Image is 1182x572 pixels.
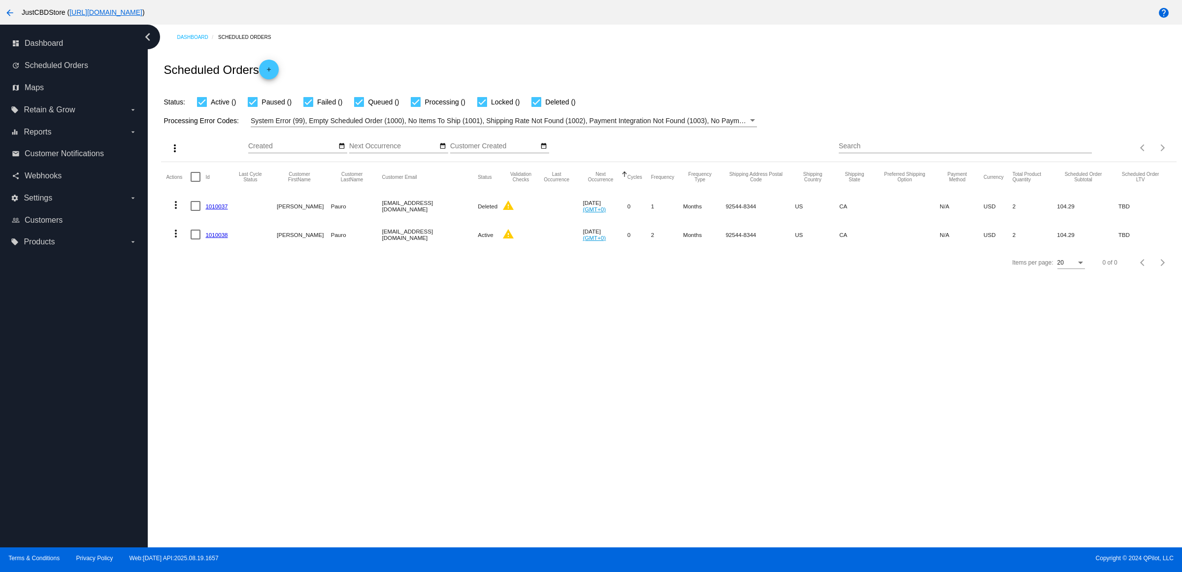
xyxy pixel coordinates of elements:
i: map [12,84,20,92]
mat-icon: help [1158,7,1170,19]
span: Customer Notifications [25,149,104,158]
span: Active [478,232,493,238]
mat-cell: Months [683,192,725,220]
span: Scheduled Orders [25,61,88,70]
mat-icon: date_range [439,142,446,150]
button: Change sorting for CustomerFirstName [277,171,322,182]
span: Products [24,237,55,246]
mat-icon: date_range [338,142,345,150]
mat-icon: date_range [540,142,547,150]
div: Items per page: [1012,259,1053,266]
button: Change sorting for PaymentMethod.Type [940,171,975,182]
span: Locked () [491,96,520,108]
a: people_outline Customers [12,212,137,228]
a: 1010037 [205,203,228,209]
button: Change sorting for Status [478,174,492,180]
mat-header-cell: Actions [166,162,191,192]
span: Copyright © 2024 QPilot, LLC [599,555,1174,562]
button: Change sorting for LastOccurrenceUtc [539,171,574,182]
i: local_offer [11,106,19,114]
span: Active () [211,96,236,108]
h2: Scheduled Orders [164,60,278,79]
input: Created [248,142,337,150]
a: dashboard Dashboard [12,35,137,51]
mat-cell: 1 [651,192,683,220]
span: Maps [25,83,44,92]
i: local_offer [11,238,19,246]
mat-cell: 0 [627,220,651,249]
button: Change sorting for Id [205,174,209,180]
button: Change sorting for PreferredShippingOption [879,171,931,182]
span: Queued () [368,96,399,108]
a: (GMT+0) [583,206,606,212]
mat-cell: 0 [627,192,651,220]
span: Paused () [262,96,292,108]
span: 20 [1057,259,1064,266]
button: Change sorting for Frequency [651,174,674,180]
span: JustCBDStore ( ) [22,8,145,16]
a: Scheduled Orders [218,30,280,45]
mat-cell: 104.29 [1057,192,1118,220]
mat-header-cell: Validation Checks [502,162,539,192]
button: Previous page [1133,253,1153,272]
input: Customer Created [450,142,539,150]
span: Settings [24,194,52,202]
mat-cell: TBD [1118,192,1172,220]
button: Change sorting for CustomerEmail [382,174,417,180]
i: settings [11,194,19,202]
mat-icon: more_vert [170,228,182,239]
button: Change sorting for Cycles [627,174,642,180]
span: Dashboard [25,39,63,48]
mat-select: Filter by Processing Error Codes [251,115,757,127]
a: map Maps [12,80,137,96]
input: Next Occurrence [349,142,438,150]
mat-cell: 2 [651,220,683,249]
button: Change sorting for ShippingCountry [795,171,830,182]
mat-header-cell: Total Product Quantity [1013,162,1057,192]
mat-cell: [DATE] [583,220,627,249]
mat-cell: US [795,192,839,220]
i: arrow_drop_down [129,238,137,246]
mat-cell: 92544-8344 [725,220,795,249]
span: Customers [25,216,63,225]
span: Processing () [425,96,465,108]
i: chevron_left [140,29,156,45]
i: equalizer [11,128,19,136]
a: email Customer Notifications [12,146,137,162]
span: Processing Error Codes: [164,117,239,125]
span: Reports [24,128,51,136]
mat-cell: Months [683,220,725,249]
mat-cell: [EMAIL_ADDRESS][DOMAIN_NAME] [382,192,478,220]
span: Retain & Grow [24,105,75,114]
a: Web:[DATE] API:2025.08.19.1657 [130,555,219,562]
mat-cell: 2 [1013,220,1057,249]
mat-icon: more_vert [170,199,182,211]
button: Change sorting for LifetimeValue [1118,171,1163,182]
mat-icon: warning [502,228,514,240]
span: Failed () [317,96,342,108]
button: Change sorting for ShippingPostcode [725,171,786,182]
a: update Scheduled Orders [12,58,137,73]
i: share [12,172,20,180]
mat-cell: Pauro [331,220,382,249]
mat-cell: [EMAIL_ADDRESS][DOMAIN_NAME] [382,220,478,249]
mat-cell: 104.29 [1057,220,1118,249]
i: arrow_drop_down [129,106,137,114]
div: 0 of 0 [1103,259,1117,266]
button: Change sorting for NextOccurrenceUtc [583,171,618,182]
span: Deleted [478,203,497,209]
input: Search [839,142,1092,150]
mat-cell: US [795,220,839,249]
i: people_outline [12,216,20,224]
a: (GMT+0) [583,235,606,241]
span: Webhooks [25,171,62,180]
mat-cell: [PERSON_NAME] [277,220,331,249]
mat-icon: arrow_back [4,7,16,19]
a: 1010038 [205,232,228,238]
mat-cell: TBD [1118,220,1172,249]
button: Previous page [1133,138,1153,158]
i: arrow_drop_down [129,194,137,202]
button: Change sorting for FrequencyType [683,171,717,182]
mat-cell: Pauro [331,192,382,220]
a: Terms & Conditions [8,555,60,562]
